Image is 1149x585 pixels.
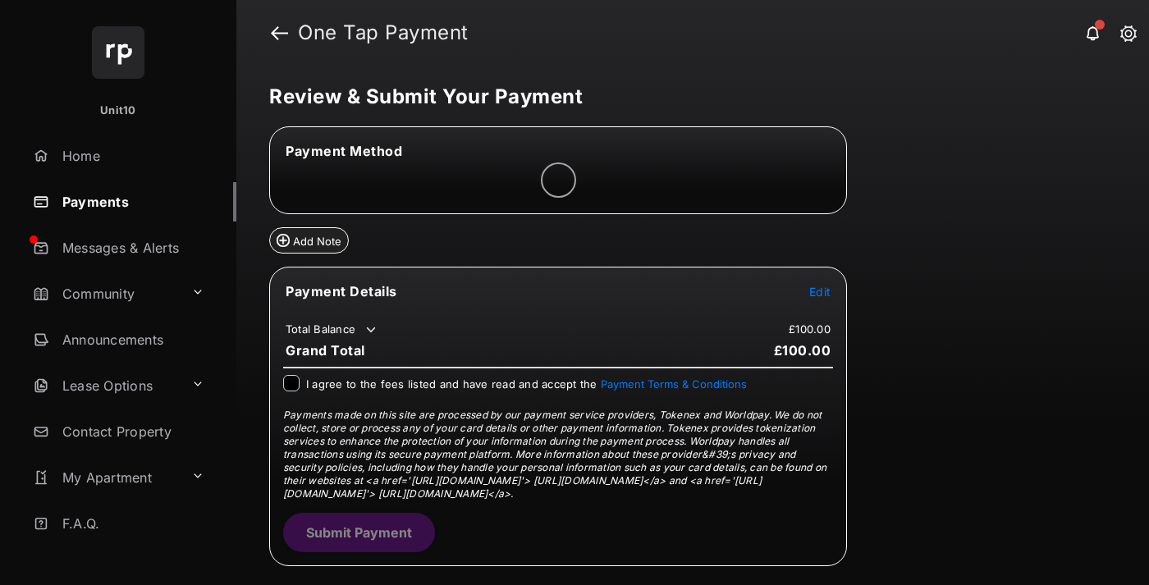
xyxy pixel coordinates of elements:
[285,322,379,338] td: Total Balance
[26,366,185,405] a: Lease Options
[26,458,185,497] a: My Apartment
[286,342,365,359] span: Grand Total
[298,23,469,43] strong: One Tap Payment
[809,285,831,299] span: Edit
[92,26,144,79] img: svg+xml;base64,PHN2ZyB4bWxucz0iaHR0cDovL3d3dy53My5vcmcvMjAwMC9zdmciIHdpZHRoPSI2NCIgaGVpZ2h0PSI2NC...
[26,228,236,267] a: Messages & Alerts
[26,136,236,176] a: Home
[286,283,397,299] span: Payment Details
[286,143,402,159] span: Payment Method
[283,409,826,500] span: Payments made on this site are processed by our payment service providers, Tokenex and Worldpay. ...
[26,274,185,313] a: Community
[306,377,747,391] span: I agree to the fees listed and have read and accept the
[774,342,831,359] span: £100.00
[26,182,236,222] a: Payments
[100,103,136,119] p: Unit10
[788,322,831,336] td: £100.00
[809,283,831,299] button: Edit
[26,504,236,543] a: F.A.Q.
[269,87,1103,107] h5: Review & Submit Your Payment
[26,412,236,451] a: Contact Property
[269,227,349,254] button: Add Note
[26,320,236,359] a: Announcements
[283,513,435,552] button: Submit Payment
[601,377,747,391] button: I agree to the fees listed and have read and accept the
